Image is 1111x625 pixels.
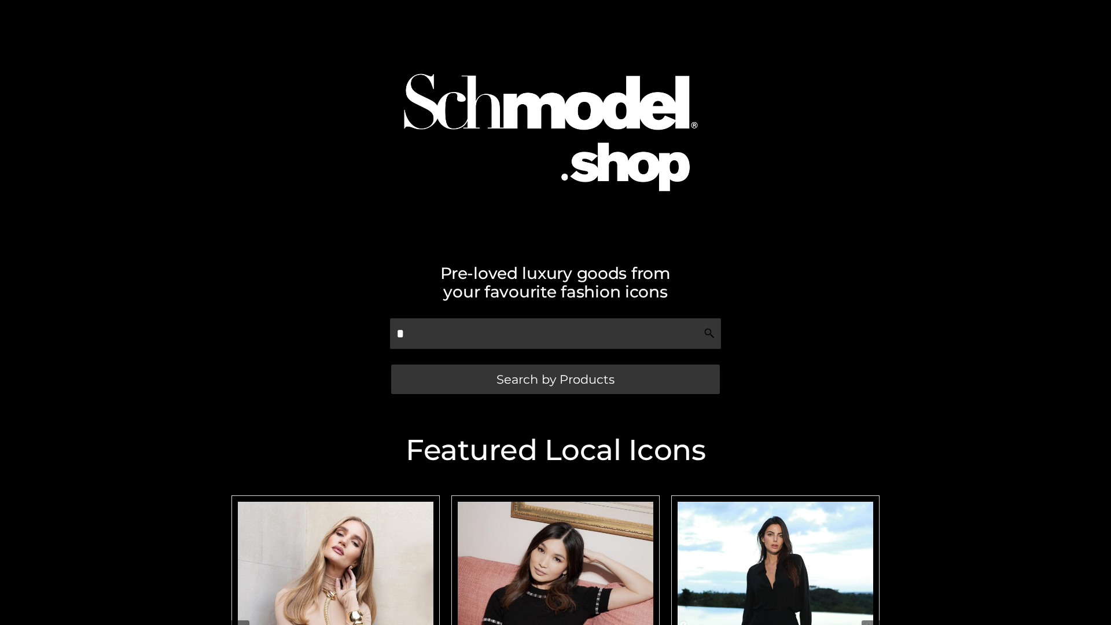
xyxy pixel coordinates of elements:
span: Search by Products [496,373,615,385]
h2: Featured Local Icons​ [226,436,885,465]
h2: Pre-loved luxury goods from your favourite fashion icons [226,264,885,301]
img: Search Icon [704,328,715,339]
a: Search by Products [391,365,720,394]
